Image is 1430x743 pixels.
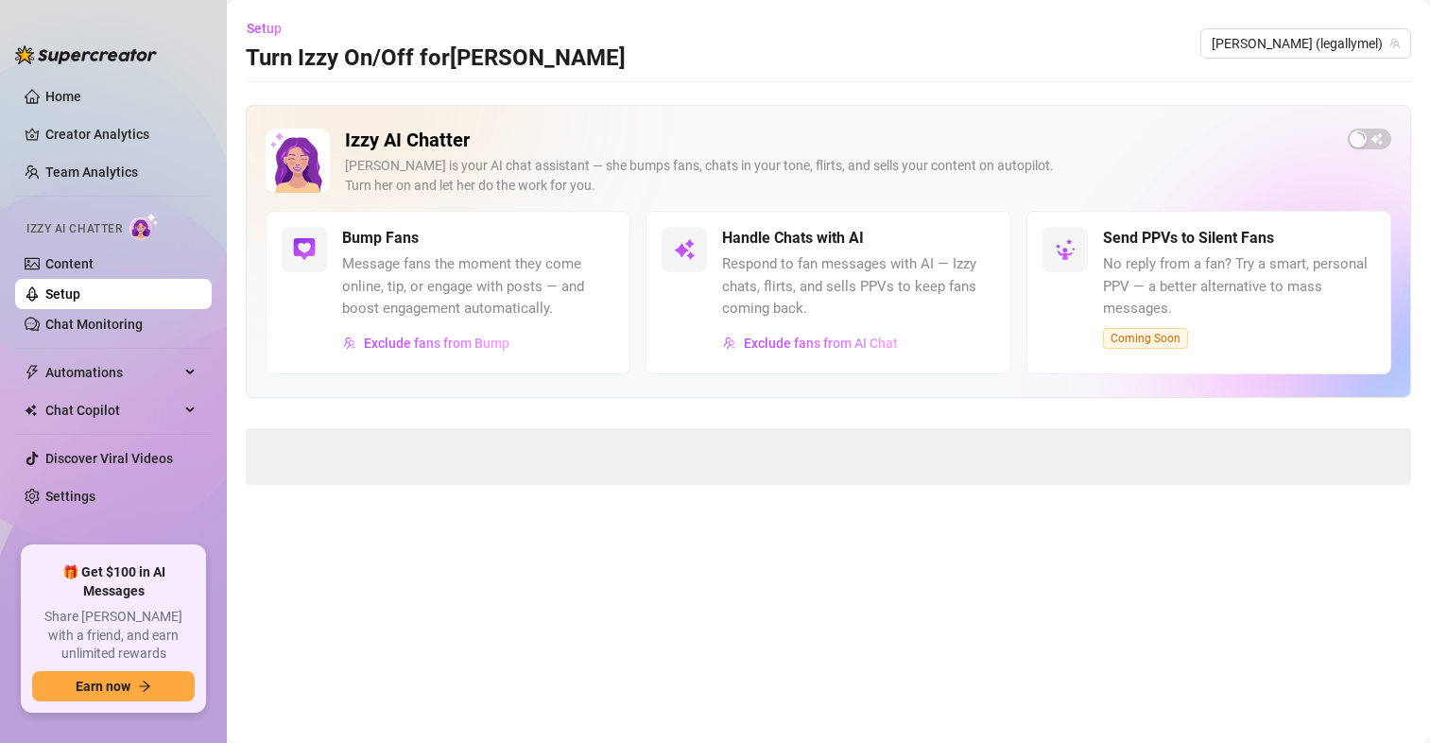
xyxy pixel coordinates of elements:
img: svg%3e [1054,238,1077,261]
a: Discover Viral Videos [45,451,173,466]
img: svg%3e [293,238,316,261]
span: loading [1352,132,1365,146]
a: Creator Analytics [45,119,197,149]
span: Exclude fans from Bump [364,336,509,351]
span: Share [PERSON_NAME] with a friend, and earn unlimited rewards [32,608,195,664]
h5: Handle Chats with AI [722,227,864,250]
button: Setup [246,13,297,43]
span: Izzy AI Chatter [26,220,122,238]
span: Chat Copilot [45,395,180,425]
span: team [1389,38,1401,49]
img: Izzy AI Chatter [266,129,330,193]
span: Setup [247,21,282,36]
button: Exclude fans from Bump [342,328,510,358]
span: thunderbolt [25,365,40,380]
a: Settings [45,489,95,504]
span: Message fans the moment they come online, tip, or engage with posts — and boost engagement automa... [342,253,614,320]
div: [PERSON_NAME] is your AI chat assistant — she bumps fans, chats in your tone, flirts, and sells y... [345,156,1333,196]
span: Exclude fans from AI Chat [744,336,898,351]
h5: Bump Fans [342,227,419,250]
span: arrow-right [138,680,151,693]
h5: Send PPVs to Silent Fans [1103,227,1274,250]
a: Home [45,89,81,104]
h3: Turn Izzy On/Off for [PERSON_NAME] [246,43,626,74]
a: Setup [45,286,80,302]
a: Content [45,256,94,271]
button: Exclude fans from AI Chat [722,328,899,358]
span: No reply from a fan? Try a smart, personal PPV — a better alternative to mass messages. [1103,253,1375,320]
button: Earn nowarrow-right [32,671,195,701]
span: 🎁 Get $100 in AI Messages [32,563,195,600]
img: AI Chatter [129,213,159,240]
h2: Izzy AI Chatter [345,129,1333,152]
a: Team Analytics [45,164,138,180]
span: Automations [45,357,180,388]
span: Respond to fan messages with AI — Izzy chats, flirts, and sells PPVs to keep fans coming back. [722,253,994,320]
img: svg%3e [723,337,736,350]
span: Melanie (legallymel) [1212,29,1400,58]
img: Chat Copilot [25,404,37,417]
span: Coming Soon [1103,328,1188,349]
img: svg%3e [343,337,356,350]
span: Earn now [76,679,130,694]
a: Chat Monitoring [45,317,143,332]
img: logo-BBDzfeDw.svg [15,45,157,64]
img: svg%3e [673,238,696,261]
